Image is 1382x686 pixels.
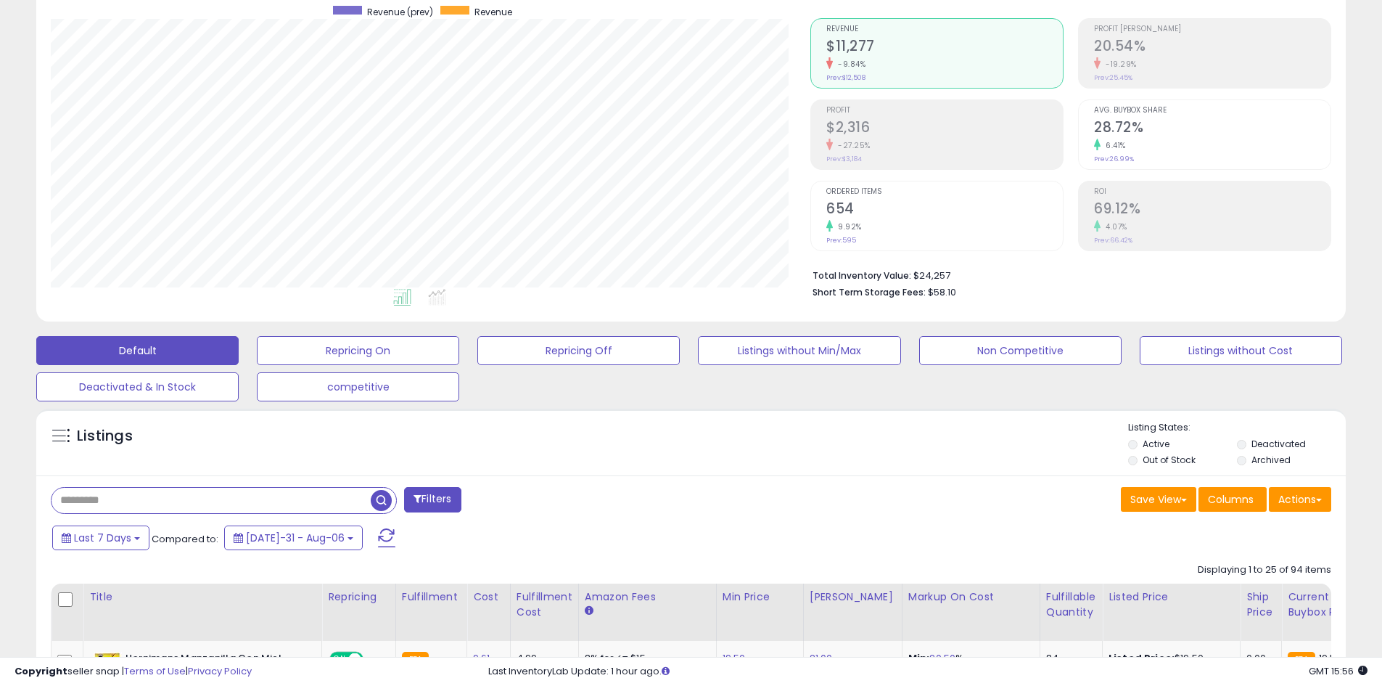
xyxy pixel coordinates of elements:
[826,155,862,163] small: Prev: $3,184
[826,107,1063,115] span: Profit
[1198,563,1331,577] div: Displaying 1 to 25 of 94 items
[89,589,316,605] div: Title
[723,589,797,605] div: Min Price
[833,221,862,232] small: 9.92%
[1143,454,1196,466] label: Out of Stock
[826,200,1063,220] h2: 654
[1198,487,1267,512] button: Columns
[826,119,1063,139] h2: $2,316
[813,269,911,282] b: Total Inventory Value:
[188,664,252,678] a: Privacy Policy
[1046,589,1096,620] div: Fulfillable Quantity
[1094,38,1330,57] h2: 20.54%
[1094,155,1134,163] small: Prev: 26.99%
[1208,492,1254,507] span: Columns
[1269,487,1331,512] button: Actions
[15,664,67,678] strong: Copyright
[488,665,1367,679] div: Last InventoryLab Update: 1 hour ago.
[928,285,956,299] span: $58.10
[1109,589,1234,605] div: Listed Price
[328,589,390,605] div: Repricing
[473,589,504,605] div: Cost
[833,140,871,151] small: -27.25%
[1128,421,1346,435] p: Listing States:
[404,487,461,513] button: Filters
[902,584,1040,641] th: The percentage added to the cost of goods (COGS) that forms the calculator for Min & Max prices.
[585,589,710,605] div: Amazon Fees
[1309,664,1367,678] span: 2025-08-14 15:56 GMT
[257,372,459,401] button: competitive
[1251,438,1306,450] label: Deactivated
[1094,73,1132,82] small: Prev: 25.45%
[77,426,133,446] h5: Listings
[826,236,856,245] small: Prev: 595
[52,526,149,550] button: Last 7 Days
[1094,188,1330,196] span: ROI
[1143,438,1169,450] label: Active
[1246,589,1275,620] div: Ship Price
[477,336,680,365] button: Repricing Off
[36,372,239,401] button: Deactivated & In Stock
[919,336,1122,365] button: Non Competitive
[813,286,926,298] b: Short Term Storage Fees:
[826,73,865,82] small: Prev: $12,508
[810,589,896,605] div: [PERSON_NAME]
[74,531,131,545] span: Last 7 Days
[585,605,593,618] small: Amazon Fees.
[367,6,433,18] span: Revenue (prev)
[36,336,239,365] button: Default
[402,589,461,605] div: Fulfillment
[1288,589,1362,620] div: Current Buybox Price
[826,38,1063,57] h2: $11,277
[1101,59,1137,70] small: -19.29%
[15,665,252,679] div: seller snap | |
[826,188,1063,196] span: Ordered Items
[474,6,512,18] span: Revenue
[1101,221,1127,232] small: 4.07%
[152,532,218,546] span: Compared to:
[813,266,1320,283] li: $24,257
[826,25,1063,33] span: Revenue
[1094,236,1132,245] small: Prev: 66.42%
[1094,25,1330,33] span: Profit [PERSON_NAME]
[833,59,865,70] small: -9.84%
[1140,336,1342,365] button: Listings without Cost
[908,589,1034,605] div: Markup on Cost
[517,589,572,620] div: Fulfillment Cost
[124,664,186,678] a: Terms of Use
[698,336,900,365] button: Listings without Min/Max
[1094,200,1330,220] h2: 69.12%
[1094,119,1330,139] h2: 28.72%
[257,336,459,365] button: Repricing On
[1101,140,1126,151] small: 6.41%
[1251,454,1291,466] label: Archived
[1094,107,1330,115] span: Avg. Buybox Share
[224,526,363,550] button: [DATE]-31 - Aug-06
[1121,487,1196,512] button: Save View
[246,531,345,545] span: [DATE]-31 - Aug-06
